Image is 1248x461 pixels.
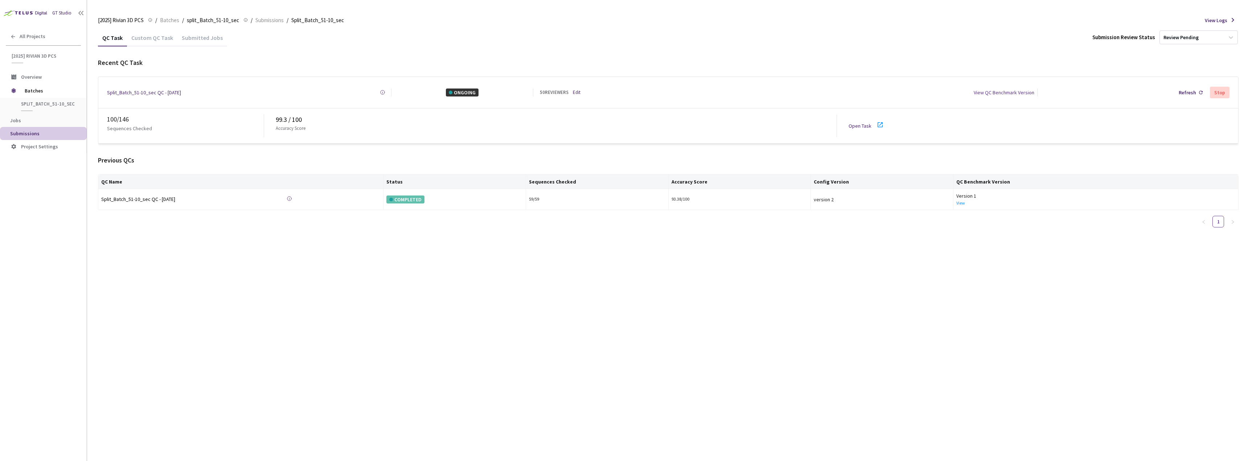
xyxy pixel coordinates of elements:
span: All Projects [20,33,45,40]
div: GT Studio [52,9,71,17]
div: 93.38/100 [672,196,808,203]
span: right [1231,220,1235,224]
div: 50 REVIEWERS [540,89,568,96]
li: Next Page [1227,216,1239,227]
div: Review Pending [1163,34,1199,41]
span: Project Settings [21,143,58,150]
a: Edit [573,89,580,96]
div: Custom QC Task [127,34,177,46]
span: Split_Batch_51-10_sec [291,16,344,25]
a: Split_Batch_51-10_sec QC - [DATE] [107,89,181,96]
a: 1 [1213,216,1224,227]
th: Status [383,174,526,189]
p: Accuracy Score [276,125,305,132]
a: View [956,200,965,206]
th: QC Benchmark Version [953,174,1239,189]
a: Split_Batch_51-10_sec QC - [DATE] [101,195,203,203]
div: Previous QCs [98,155,1239,165]
span: Overview [21,74,42,80]
span: split_Batch_51-10_sec [187,16,239,25]
span: Batches [25,83,74,98]
span: View Logs [1205,16,1227,24]
li: Previous Page [1198,216,1210,227]
div: Submitted Jobs [177,34,227,46]
span: Submissions [255,16,284,25]
th: QC Name [98,174,383,189]
li: / [155,16,157,25]
div: Refresh [1179,89,1196,96]
div: version 2 [814,195,950,203]
div: Submission Review Status [1092,33,1155,42]
a: Submissions [254,16,285,24]
div: QC Task [98,34,127,46]
span: left [1202,220,1206,224]
div: Version 1 [956,192,1235,200]
th: Accuracy Score [669,174,811,189]
span: Batches [160,16,179,25]
div: 59 / 59 [529,196,665,203]
li: / [287,16,288,25]
li: / [251,16,253,25]
div: Stop [1214,90,1225,95]
span: split_Batch_51-10_sec [21,101,75,107]
div: COMPLETED [386,195,424,203]
th: Sequences Checked [526,174,669,189]
div: 100 / 146 [107,114,264,124]
span: Submissions [10,130,40,137]
a: Open Task [849,123,871,129]
th: Config Version [811,174,953,189]
button: right [1227,216,1239,227]
div: View QC Benchmark Version [974,89,1034,96]
span: [2025] Rivian 3D PCS [98,16,144,25]
span: Jobs [10,117,21,124]
button: left [1198,216,1210,227]
li: / [182,16,184,25]
p: Sequences Checked [107,124,152,132]
div: ONGOING [446,89,479,96]
li: 1 [1212,216,1224,227]
span: [2025] Rivian 3D PCS [12,53,77,59]
a: Batches [159,16,181,24]
div: 99.3 / 100 [276,115,837,125]
div: Recent QC Task [98,58,1239,68]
